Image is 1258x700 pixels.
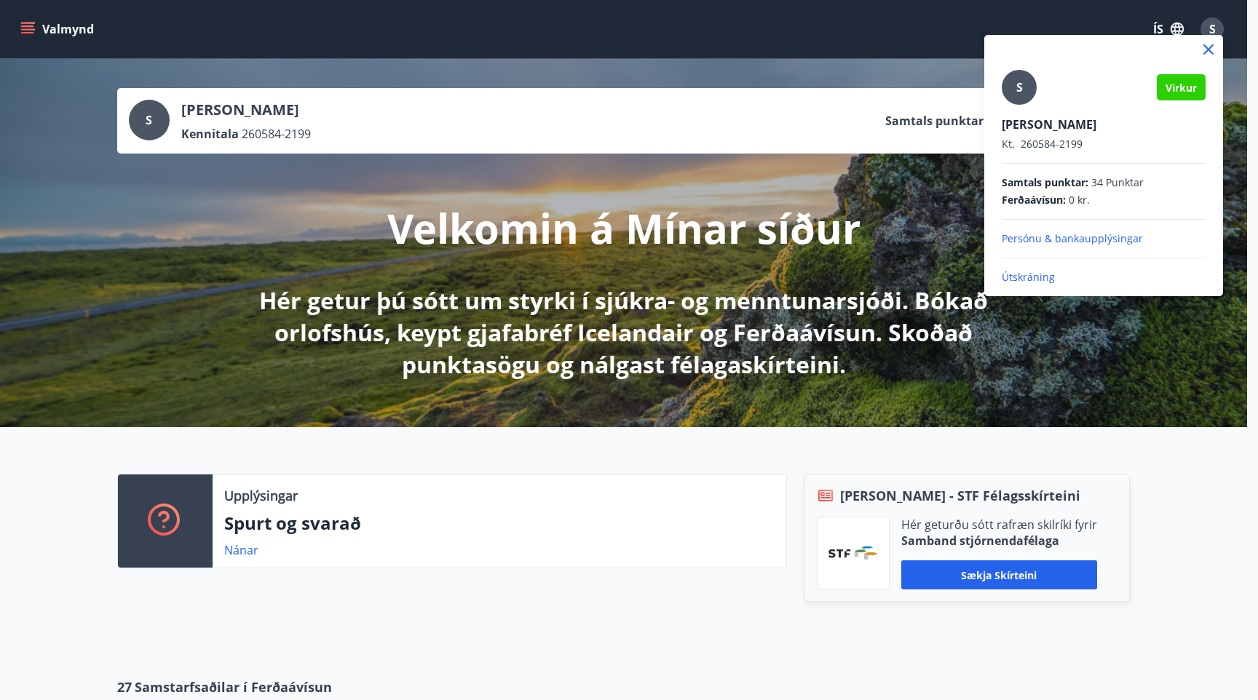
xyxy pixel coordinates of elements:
[1002,116,1206,132] p: [PERSON_NAME]
[1002,137,1206,151] p: 260584-2199
[1091,175,1144,190] span: 34 Punktar
[1002,175,1088,190] span: Samtals punktar :
[1016,79,1023,95] span: S
[1002,270,1206,285] p: Útskráning
[1002,193,1066,207] span: Ferðaávísun :
[1002,137,1015,151] span: Kt.
[1002,231,1206,246] p: Persónu & bankaupplýsingar
[1166,81,1197,95] span: Virkur
[1069,193,1090,207] span: 0 kr.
